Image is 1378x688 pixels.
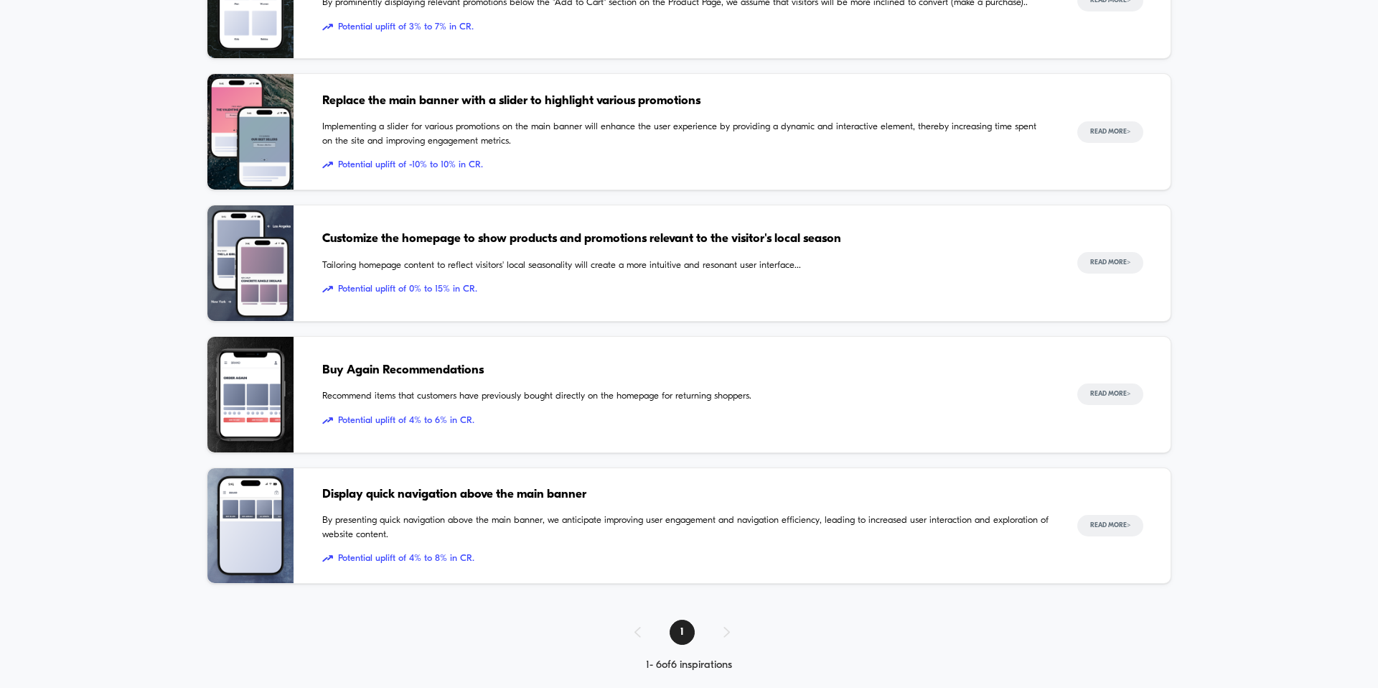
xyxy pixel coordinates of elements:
[322,259,1049,273] span: Tailoring homepage content to reflect visitors' local seasonality will create a more intuitive an...
[1077,121,1143,143] button: Read More>
[322,513,1049,541] span: By presenting quick navigation above the main banner, we anticipate improving user engagement and...
[1077,515,1143,536] button: Read More>
[322,92,1049,111] span: Replace the main banner with a slider to highlight various promotions
[1077,383,1143,405] button: Read More>
[322,282,1049,297] span: Potential uplift of 0% to 15% in CR.
[322,230,1049,248] span: Customize the homepage to show products and promotions relevant to the visitor's local season
[207,74,294,190] img: Implementing a slider for various promotions on the main banner will enhance the user experience ...
[322,361,1049,380] span: Buy Again Recommendations
[322,20,1049,34] span: Potential uplift of 3% to 7% in CR.
[322,158,1049,172] span: Potential uplift of -10% to 10% in CR.
[207,337,294,452] img: Recommend items that customers have previously bought directly on the homepage for returning shop...
[207,659,1171,671] div: 1 - 6 of 6 inspirations
[322,485,1049,504] span: Display quick navigation above the main banner
[207,468,294,584] img: By presenting quick navigation above the main banner, we anticipate improving user engagement and...
[670,620,695,645] span: 1
[322,414,1049,428] span: Potential uplift of 4% to 6% in CR.
[322,389,1049,404] span: Recommend items that customers have previously bought directly on the homepage for returning shop...
[1077,252,1143,274] button: Read More>
[322,120,1049,148] span: Implementing a slider for various promotions on the main banner will enhance the user experience ...
[207,205,294,321] img: Tailoring homepage content to reflect visitors' local seasonality will create a more intuitive an...
[322,552,1049,566] span: Potential uplift of 4% to 8% in CR.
